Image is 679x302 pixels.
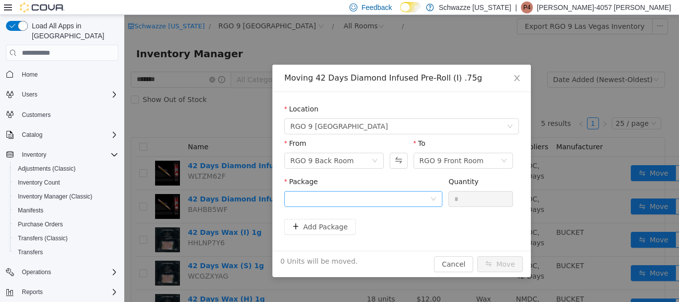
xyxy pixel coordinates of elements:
button: Cancel [310,241,349,257]
span: Dark Mode [400,12,401,13]
a: Customers [18,109,55,121]
button: Inventory [18,149,50,161]
button: Close [379,50,407,78]
button: Manifests [10,203,122,217]
span: Inventory [22,151,46,159]
button: Users [18,89,41,101]
a: Adjustments (Classic) [14,163,80,175]
button: Inventory [2,148,122,162]
span: Adjustments (Classic) [18,165,76,173]
span: Catalog [18,129,118,141]
i: icon: down [383,108,389,115]
div: Patrick-4057 Leyba [521,1,533,13]
span: Operations [18,266,118,278]
button: Reports [18,286,47,298]
span: RGO 9 Las Vegas [166,104,264,119]
i: icon: down [248,143,254,150]
span: Inventory Manager (Classic) [18,193,92,201]
button: Adjustments (Classic) [10,162,122,176]
button: Catalog [2,128,122,142]
i: icon: down [306,181,312,188]
i: icon: down [377,143,383,150]
a: Inventory Manager (Classic) [14,191,96,202]
span: Purchase Orders [18,220,63,228]
div: Moving 42 Days Diamond Infused Pre-Roll (I) .75g [160,58,395,69]
span: Load All Apps in [GEOGRAPHIC_DATA] [28,21,118,41]
p: | [515,1,517,13]
a: Purchase Orders [14,218,67,230]
span: Reports [22,288,43,296]
span: Operations [22,268,51,276]
a: Transfers (Classic) [14,232,72,244]
button: Swap [265,138,283,154]
a: Transfers [14,246,47,258]
span: Reports [18,286,118,298]
button: Home [2,67,122,81]
button: icon: swapMove [353,241,399,257]
p: Schwazze [US_STATE] [439,1,511,13]
span: P4 [523,1,531,13]
span: 0 Units will be moved. [156,241,234,252]
a: Manifests [14,204,47,216]
span: Inventory Count [18,179,60,187]
button: Operations [18,266,55,278]
button: Users [2,88,122,101]
button: Inventory Count [10,176,122,190]
input: Dark Mode [400,2,421,12]
span: Transfers [14,246,118,258]
button: Transfers [10,245,122,259]
span: Catalog [22,131,42,139]
span: Users [22,91,37,99]
button: Catalog [18,129,46,141]
button: Customers [2,107,122,122]
label: Package [160,163,193,171]
img: Cova [20,2,65,12]
span: Customers [22,111,51,119]
button: Reports [2,285,122,299]
button: Operations [2,265,122,279]
span: Transfers [18,248,43,256]
button: Transfers (Classic) [10,231,122,245]
span: Feedback [361,2,392,12]
button: icon: plusAdd Package [160,204,232,220]
span: Customers [18,108,118,121]
span: Users [18,89,118,101]
button: Inventory Manager (Classic) [10,190,122,203]
button: Purchase Orders [10,217,122,231]
a: Inventory Count [14,177,64,189]
span: Transfers (Classic) [18,234,68,242]
span: Inventory Manager (Classic) [14,191,118,202]
label: To [289,124,301,132]
input: Quantity [325,177,388,192]
label: From [160,124,182,132]
span: Home [18,68,118,80]
p: [PERSON_NAME]-4057 [PERSON_NAME] [537,1,671,13]
label: Location [160,90,194,98]
span: Transfers (Classic) [14,232,118,244]
div: RGO 9 Back Room [166,138,230,153]
label: Quantity [324,163,354,171]
span: Adjustments (Classic) [14,163,118,175]
i: icon: close [389,59,397,67]
span: Manifests [18,206,43,214]
span: Inventory Count [14,177,118,189]
span: Manifests [14,204,118,216]
span: Home [22,71,38,79]
span: Purchase Orders [14,218,118,230]
a: Home [18,69,42,81]
div: RGO 9 Front Room [295,138,359,153]
span: Inventory [18,149,118,161]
